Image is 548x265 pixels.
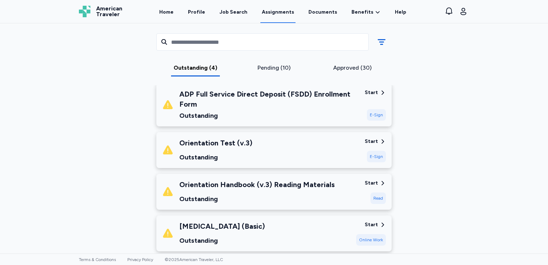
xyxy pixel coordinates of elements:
div: Orientation Test (v.3) [179,138,252,148]
a: Benefits [351,9,381,16]
div: Outstanding [179,236,265,246]
a: Terms & Conditions [79,257,116,262]
div: Pending (10) [238,64,311,72]
div: ADP Full Service Direct Deposit (FSDD) Enrollment Form [179,89,359,109]
div: Outstanding [179,111,359,121]
div: Outstanding [179,152,252,162]
div: E-Sign [367,151,386,162]
a: Privacy Policy [127,257,153,262]
div: Outstanding [179,194,335,204]
div: Start [365,138,378,145]
div: Online Work [356,234,386,246]
div: Job Search [219,9,247,16]
div: Read [370,192,386,204]
div: Start [365,221,378,228]
span: Benefits [351,9,373,16]
span: © 2025 American Traveler, LLC [165,257,223,262]
div: Start [365,180,378,187]
a: Assignments [260,1,296,23]
span: American Traveler [96,6,122,17]
div: [MEDICAL_DATA] (Basic) [179,221,265,231]
div: E-Sign [367,109,386,121]
div: Orientation Handbook (v.3) Reading Materials [179,180,335,190]
div: Outstanding (4) [159,64,232,72]
div: Start [365,89,378,96]
div: Approved (30) [316,64,389,72]
img: Logo [79,6,90,17]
